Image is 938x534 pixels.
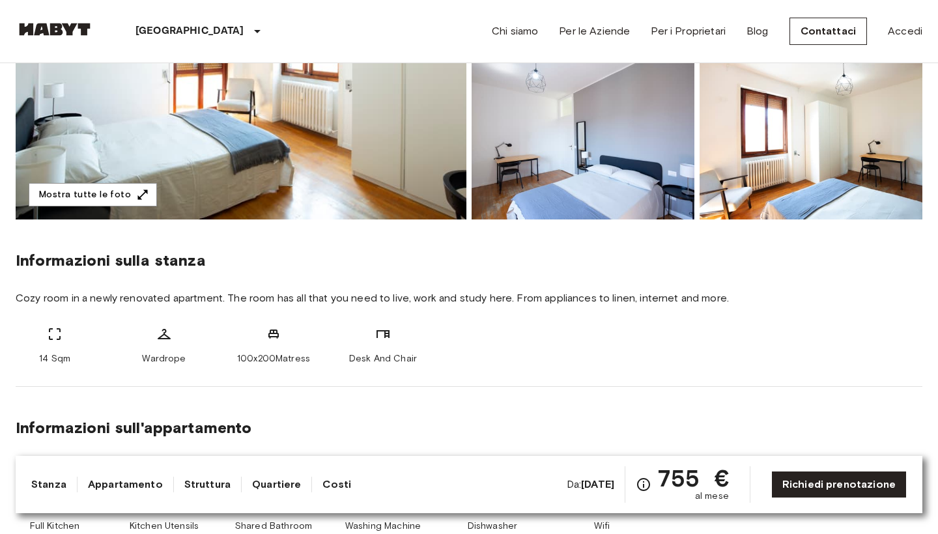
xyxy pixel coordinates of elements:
span: Informazioni sulla stanza [16,251,922,270]
span: 100x200Matress [237,352,310,365]
a: Struttura [184,477,231,492]
span: Wifi [594,520,610,533]
span: Shared Bathroom [235,520,312,533]
b: [DATE] [581,478,614,490]
span: Dishwasher [468,520,518,533]
a: Appartamento [88,477,163,492]
img: Habyt [16,23,94,36]
button: Mostra tutte le foto [29,183,157,207]
a: Richiedi prenotazione [771,471,907,498]
a: Stanza [31,477,66,492]
span: Wardrope [142,352,186,365]
img: Picture of unit IT-14-055-010-002H [700,49,922,219]
span: Desk And Chair [349,352,417,365]
a: Blog [746,23,769,39]
svg: Verifica i dettagli delle spese nella sezione 'Riassunto dei Costi'. Si prega di notare che gli s... [636,477,651,492]
span: Da: [567,477,614,492]
span: Informazioni sull'appartamento [16,418,252,438]
a: Contattaci [789,18,868,45]
a: Per i Proprietari [651,23,726,39]
span: 755 € [657,466,729,490]
span: al mese [695,490,729,503]
p: [GEOGRAPHIC_DATA] [135,23,244,39]
a: Costi [322,477,351,492]
span: 14 Sqm [39,352,70,365]
span: Full Kitchen [30,520,80,533]
a: Quartiere [252,477,301,492]
a: Accedi [888,23,922,39]
img: Picture of unit IT-14-055-010-002H [472,49,694,219]
a: Chi siamo [492,23,538,39]
span: Cozy room in a newly renovated apartment. The room has all that you need to live, work and study ... [16,291,922,305]
span: Kitchen Utensils [130,520,199,533]
span: Washing Machine [345,520,421,533]
a: Per le Aziende [559,23,630,39]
